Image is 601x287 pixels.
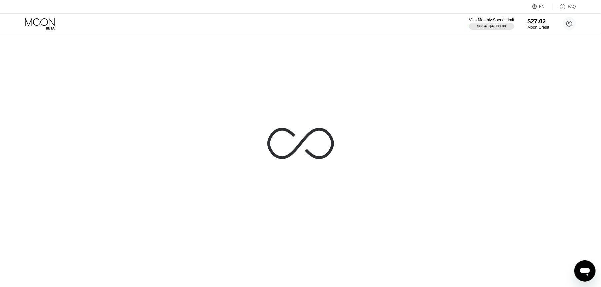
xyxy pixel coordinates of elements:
iframe: Button to launch messaging window [574,260,596,282]
div: $27.02Moon Credit [528,18,549,30]
div: Visa Monthly Spend Limit$83.48/$4,000.00 [469,18,514,30]
div: Moon Credit [528,25,549,30]
div: FAQ [553,3,576,10]
div: EN [539,4,545,9]
div: FAQ [568,4,576,9]
div: EN [532,3,553,10]
div: $27.02 [528,18,549,25]
div: $83.48 / $4,000.00 [477,24,506,28]
div: Visa Monthly Spend Limit [469,18,514,22]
